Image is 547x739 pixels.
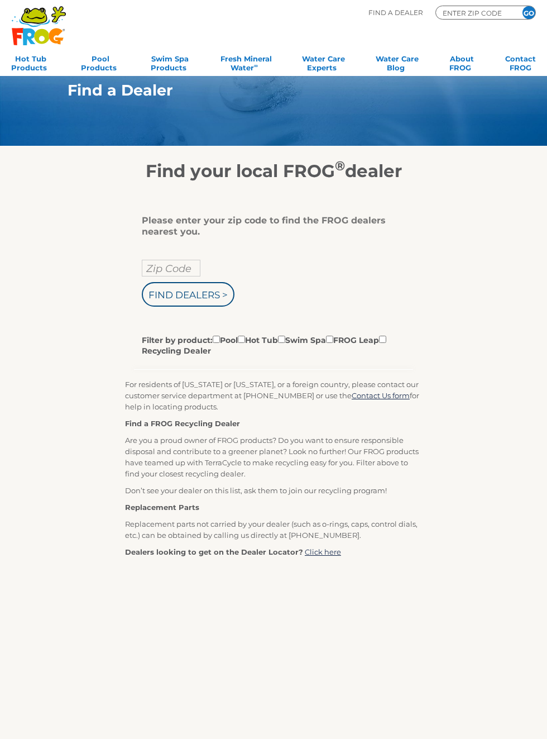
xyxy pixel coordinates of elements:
a: Water CareExperts [302,51,345,73]
p: Are you a proud owner of FROG products? Do you want to ensure responsible disposal and contribute... [125,435,422,479]
p: Replacement parts not carried by your dealer (such as o-rings, caps, control dials, etc.) can be ... [125,518,422,541]
a: PoolProducts [81,51,120,73]
label: Filter by product: Pool Hot Tub Swim Spa FROG Leap Recycling Dealer [142,333,397,356]
div: We use cookies on our website to give you the most relevant experience by remembering your prefer... [148,369,399,419]
input: Zip Code Form [442,8,508,18]
input: Filter by product:PoolHot TubSwim SpaFROG LeapRecycling Dealer [326,336,333,343]
a: AboutFROG [449,51,474,73]
strong: Find a FROG Recycling Dealer [125,419,240,428]
strong: Dealers looking to get on the Dealer Locator? [125,547,303,556]
a: Fresh MineralWater∞ [220,51,272,73]
h2: Find your local FROG dealer [51,160,496,182]
a: Swim SpaProducts [151,51,190,73]
input: Filter by product:PoolHot TubSwim SpaFROG LeapRecycling Dealer [238,336,245,343]
input: GO [522,6,535,19]
p: For residents of [US_STATE] or [US_STATE], or a foreign country, please contact our customer serv... [125,379,422,412]
sup: ∞ [254,63,258,69]
a: Water CareBlog [376,51,419,73]
a: Contact Us form [352,391,410,400]
input: Filter by product:PoolHot TubSwim SpaFROG LeapRecycling Dealer [213,336,220,343]
a: Click here [305,547,341,556]
div: Please enter your zip code to find the FROG dealers nearest you. [142,215,397,237]
sup: ® [335,158,345,174]
strong: Replacement Parts [125,503,199,512]
input: Filter by product:PoolHot TubSwim SpaFROG LeapRecycling Dealer [278,336,285,343]
h1: Find a Dealer [68,82,452,99]
a: Hot TubProducts [11,51,50,73]
input: Filter by product:PoolHot TubSwim SpaFROG LeapRecycling Dealer [379,336,386,343]
p: Find A Dealer [368,6,423,20]
p: Don’t see your dealer on this list, ask them to join our recycling program! [125,485,422,496]
a: ContactFROG [505,51,536,73]
input: Find Dealers > [142,282,234,307]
